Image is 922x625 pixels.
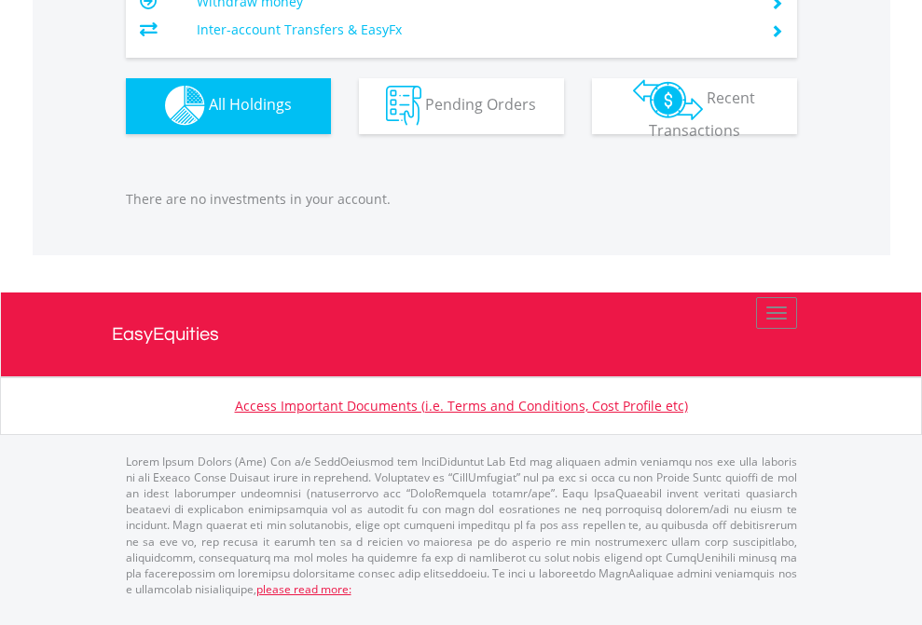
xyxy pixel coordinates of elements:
[126,190,797,209] p: There are no investments in your account.
[126,78,331,134] button: All Holdings
[126,454,797,597] p: Lorem Ipsum Dolors (Ame) Con a/e SeddOeiusmod tem InciDiduntut Lab Etd mag aliquaen admin veniamq...
[386,86,421,126] img: pending_instructions-wht.png
[633,79,703,120] img: transactions-zar-wht.png
[165,86,205,126] img: holdings-wht.png
[425,94,536,115] span: Pending Orders
[592,78,797,134] button: Recent Transactions
[359,78,564,134] button: Pending Orders
[235,397,688,414] a: Access Important Documents (i.e. Terms and Conditions, Cost Profile etc)
[649,88,756,141] span: Recent Transactions
[112,292,811,376] a: EasyEquities
[209,94,292,115] span: All Holdings
[256,581,351,597] a: please read more:
[197,16,748,44] td: Inter-account Transfers & EasyFx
